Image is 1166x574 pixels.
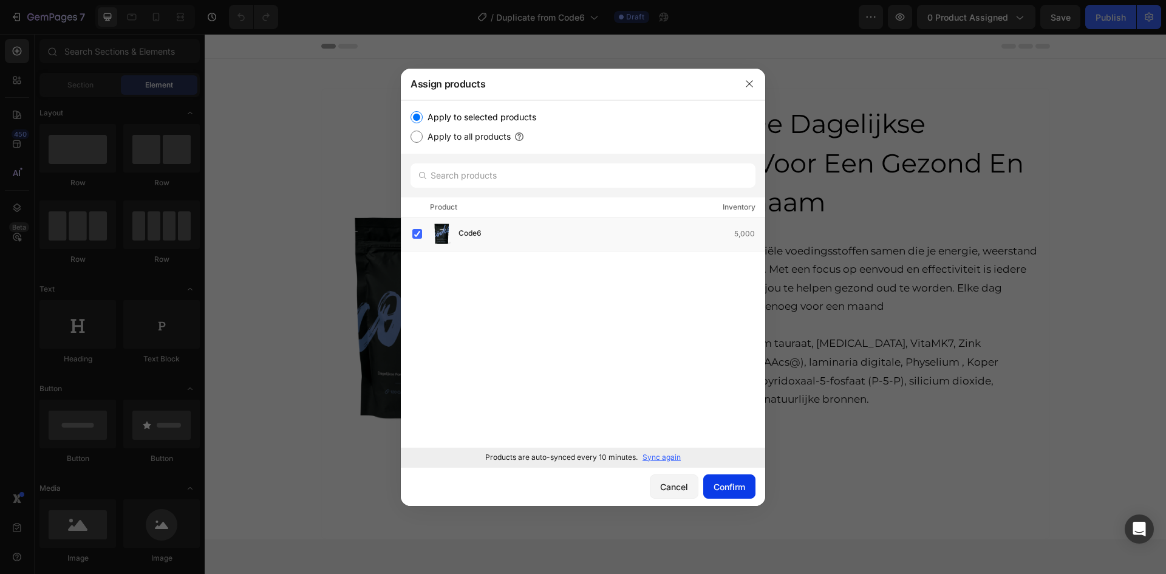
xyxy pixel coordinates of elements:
[723,201,755,213] div: Inventory
[703,474,755,499] button: Confirm
[643,452,681,463] p: Sync again
[734,228,765,240] div: 5,000
[430,201,457,213] div: Product
[1125,514,1154,544] div: Open Intercom Messenger
[434,303,506,315] strong: Ingrediënten:
[660,480,688,493] div: Cancel
[714,480,745,493] div: Confirm
[127,69,414,500] img: Alt image
[423,110,536,125] label: Apply to selected products
[423,129,511,144] label: Apply to all products
[429,222,454,246] img: product-img
[411,163,755,188] input: Search products
[434,300,834,374] p: Magnesium tauraat, [MEDICAL_DATA], VitaMK7, Zink Bisglycinaat Chelate (TRAAcs@), laminaria digita...
[459,227,482,241] span: Code6
[485,452,638,463] p: Products are auto-synced every 10 minutes.
[434,208,834,282] p: Code6 brengt zes essentiële voedingsstoffen samen die je energie, weerstand en. kracht ondersteun...
[433,69,835,190] h2: Code6 - De Dagelijkse Formule Voor Een Gezond En Sterk Lichaam
[401,100,765,467] div: />
[401,68,734,100] div: Assign products
[448,398,496,411] div: Nu Kopen
[433,393,511,416] button: Nu Kopen
[650,474,698,499] button: Cancel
